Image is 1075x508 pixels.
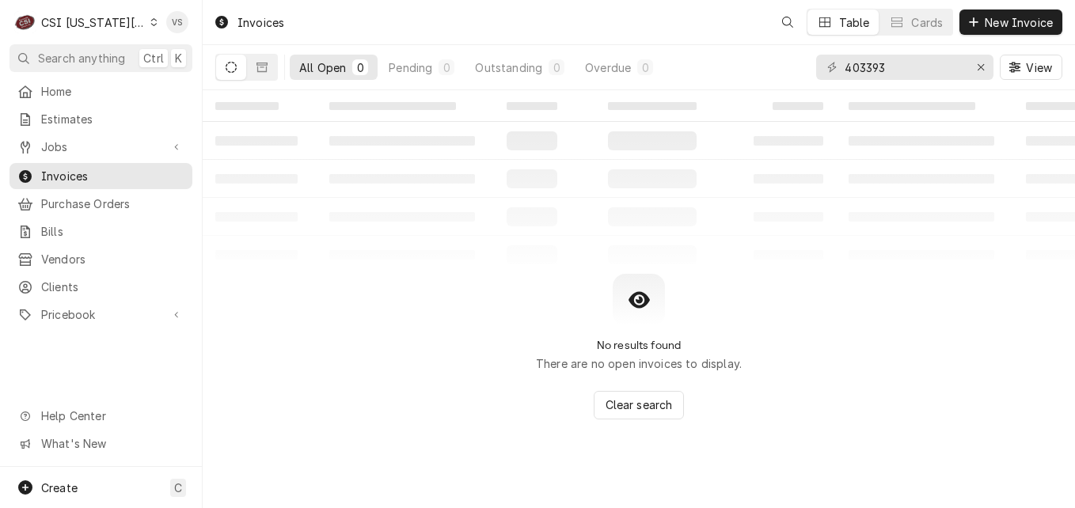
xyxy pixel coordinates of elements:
table: All Open Invoices List Loading [203,90,1075,274]
button: New Invoice [959,9,1062,35]
a: Go to What's New [9,430,192,457]
span: ‌ [773,102,823,110]
a: Go to Pricebook [9,301,192,328]
span: Clear search [602,396,676,413]
button: Search anythingCtrlK [9,44,192,72]
a: Home [9,78,192,104]
span: Vendors [41,251,184,267]
div: Pending [389,59,432,76]
button: View [1000,55,1062,80]
span: ‌ [215,102,279,110]
span: Create [41,481,78,495]
button: Open search [775,9,800,35]
a: Go to Help Center [9,403,192,429]
div: 0 [442,59,451,76]
button: Clear search [594,391,685,419]
span: Pricebook [41,306,161,323]
span: K [175,50,182,66]
div: 0 [355,59,365,76]
span: Help Center [41,408,183,424]
span: Invoices [41,168,184,184]
a: Estimates [9,106,192,132]
div: All Open [299,59,346,76]
span: Ctrl [143,50,164,66]
a: Go to Jobs [9,134,192,160]
span: Bills [41,223,184,240]
p: There are no open invoices to display. [536,355,742,372]
div: CSI [US_STATE][GEOGRAPHIC_DATA] [41,14,146,31]
div: CSI Kansas City's Avatar [14,11,36,33]
span: ‌ [608,102,697,110]
a: Invoices [9,163,192,189]
div: VS [166,11,188,33]
span: ‌ [329,102,456,110]
span: New Invoice [982,14,1056,31]
div: Cards [911,14,943,31]
span: Jobs [41,138,161,155]
div: C [14,11,36,33]
span: ‌ [849,102,975,110]
div: Outstanding [475,59,542,76]
div: Vicky Stuesse's Avatar [166,11,188,33]
span: Search anything [38,50,125,66]
a: Bills [9,218,192,245]
div: Overdue [585,59,631,76]
span: What's New [41,435,183,452]
span: C [174,480,182,496]
span: Home [41,83,184,100]
div: 0 [552,59,561,76]
div: Table [839,14,870,31]
a: Clients [9,274,192,300]
div: 0 [640,59,650,76]
span: Estimates [41,111,184,127]
a: Vendors [9,246,192,272]
span: View [1023,59,1055,76]
input: Keyword search [845,55,963,80]
span: ‌ [507,102,557,110]
button: Erase input [968,55,993,80]
h2: No results found [597,339,682,352]
span: Clients [41,279,184,295]
span: Purchase Orders [41,195,184,212]
a: Purchase Orders [9,191,192,217]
